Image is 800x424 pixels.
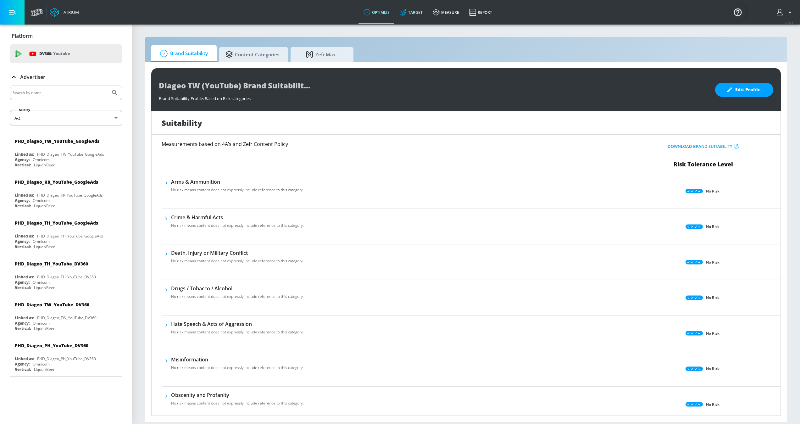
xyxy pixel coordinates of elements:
p: No Risk [706,223,719,230]
div: Omnicom [33,321,50,326]
div: Atrium [61,9,79,15]
nav: list of Advertiser [10,131,122,376]
div: PHD_Diageo_TH_YouTube_GoogleAdsLinked as:PHD_Diageo_TH_YouTube_GoogleAdsAgency:OmnicomVertical:Li... [10,215,122,251]
div: PHD_Diageo_KR_YouTube_GoogleAdsLinked as:PHD_Diageo_KR_YouTube_GoogleAdsAgency:OmnicomVertical:Li... [10,174,122,210]
div: DV360: Youtube [10,44,122,63]
div: Hate Speech & Acts of AggressionNo risk means content does not expressly include reference to thi... [171,321,304,339]
div: MisinformationNo risk means content does not expressly include reference to this category. [171,356,304,374]
div: PHD_Diageo_KR_YouTube_GoogleAds [37,192,103,198]
div: Vertical: [15,203,31,209]
p: No risk means content does not expressly include reference to this category. [171,329,304,335]
button: Edit Profile [715,83,773,97]
p: DV360: [39,50,70,57]
p: No risk means content does not expressly include reference to this category. [171,187,304,193]
div: Vertical: [15,367,31,372]
div: Agency: [15,321,30,326]
div: Linked as: [15,152,34,157]
div: PHD_Diageo_TW_YouTube_GoogleAds [37,152,104,157]
p: No Risk [706,365,719,372]
div: Vertical: [15,326,31,331]
div: PHD_Diageo_TW_YouTube_DV360 [37,315,97,321]
div: PHD_Diageo_TW_YouTube_GoogleAdsLinked as:PHD_Diageo_TW_YouTube_GoogleAdsAgency:OmnicomVertical:Li... [10,133,122,169]
p: No risk means content does not expressly include reference to this category. [171,294,304,299]
div: Death, Injury or Military ConflictNo risk means content does not expressly include reference to t... [171,249,304,268]
div: Agency: [15,239,30,244]
p: No Risk [706,294,719,301]
div: PHD_Diageo_TW_YouTube_DV360Linked as:PHD_Diageo_TW_YouTube_DV360Agency:OmnicomVertical:Liquor/Beer [10,297,122,333]
div: PHD_Diageo_PH_YouTube_DV360 [37,356,96,361]
p: No Risk [706,188,719,194]
div: Liquor/Beer [34,162,55,168]
h6: Measurements based on 4A’s and Zefr Content Policy [162,142,574,147]
span: Content Categories [225,47,279,62]
a: Atrium [50,8,79,17]
div: PHD_Diageo_TW_YouTube_GoogleAds [15,138,99,144]
label: Sort By [18,108,31,112]
h6: Arms & Ammunition [171,178,304,185]
a: measure [428,1,464,24]
p: Youtube [53,50,70,57]
div: Liquor/Beer [34,367,55,372]
p: No Risk [706,330,719,337]
div: Liquor/Beer [34,285,55,290]
p: No risk means content does not expressly include reference to this category. [171,223,304,228]
span: Edit Profile [728,86,761,94]
p: No Risk [706,401,719,408]
div: Linked as: [15,233,34,239]
span: v 4.33.5 [785,21,794,24]
div: Agency: [15,157,30,162]
div: Linked as: [15,274,34,280]
div: Platform [10,27,122,45]
div: PHD_Diageo_TH_YouTube_DV360 [15,261,88,267]
div: PHD_Diageo_TH_YouTube_DV360Linked as:PHD_Diageo_TH_YouTube_DV360Agency:OmnicomVertical:Liquor/Beer [10,256,122,292]
h6: Death, Injury or Military Conflict [171,249,304,256]
div: Linked as: [15,315,34,321]
p: Advertiser [20,74,45,81]
div: PHD_Diageo_TH_YouTube_DV360 [37,274,96,280]
div: Omnicom [33,239,50,244]
div: PHD_Diageo_PH_YouTube_DV360Linked as:PHD_Diageo_PH_YouTube_DV360Agency:OmnicomVertical:Liquor/Beer [10,338,122,374]
div: A-Z [10,110,122,126]
div: Agency: [15,280,30,285]
a: optimize [358,1,395,24]
div: Agency: [15,198,30,203]
div: Omnicom [33,361,50,367]
div: Omnicom [33,280,50,285]
div: Linked as: [15,356,34,361]
p: No risk means content does not expressly include reference to this category. [171,258,304,264]
div: Obscenity and ProfanityNo risk means content does not expressly include reference to this category. [171,392,304,410]
h6: Drugs / Tobacco / Alcohol [171,285,304,292]
h6: Misinformation [171,356,304,363]
div: Omnicom [33,157,50,162]
input: Search by name [13,89,108,97]
div: Liquor/Beer [34,203,55,209]
div: PHD_Diageo_PH_YouTube_DV360 [15,343,88,349]
span: Risk Tolerance Level [674,160,733,168]
div: Advertiser [10,68,122,86]
h6: Crime & Harmful Acts [171,214,304,221]
p: No Risk [706,259,719,265]
button: Download Brand Suitability [666,142,741,151]
a: Target [395,1,428,24]
div: Crime & Harmful ActsNo risk means content does not expressly include reference to this category. [171,214,304,232]
div: Liquor/Beer [34,244,55,249]
div: Vertical: [15,285,31,290]
span: Brand Suitability [158,46,208,61]
div: PHD_Diageo_TH_YouTube_GoogleAds [37,233,103,239]
div: PHD_Diageo_KR_YouTube_GoogleAds [15,179,98,185]
div: Agency: [15,361,30,367]
p: No risk means content does not expressly include reference to this category. [171,365,304,371]
button: Open Resource Center [729,3,747,21]
h1: Suitability [162,118,202,128]
div: Arms & AmmunitionNo risk means content does not expressly include reference to this category. [171,178,304,197]
h6: Hate Speech & Acts of Aggression [171,321,304,327]
div: Omnicom [33,198,50,203]
div: Brand Suitability Profile: Based on Risk categories [159,92,709,101]
div: PHD_Diageo_TH_YouTube_GoogleAds [15,220,98,226]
